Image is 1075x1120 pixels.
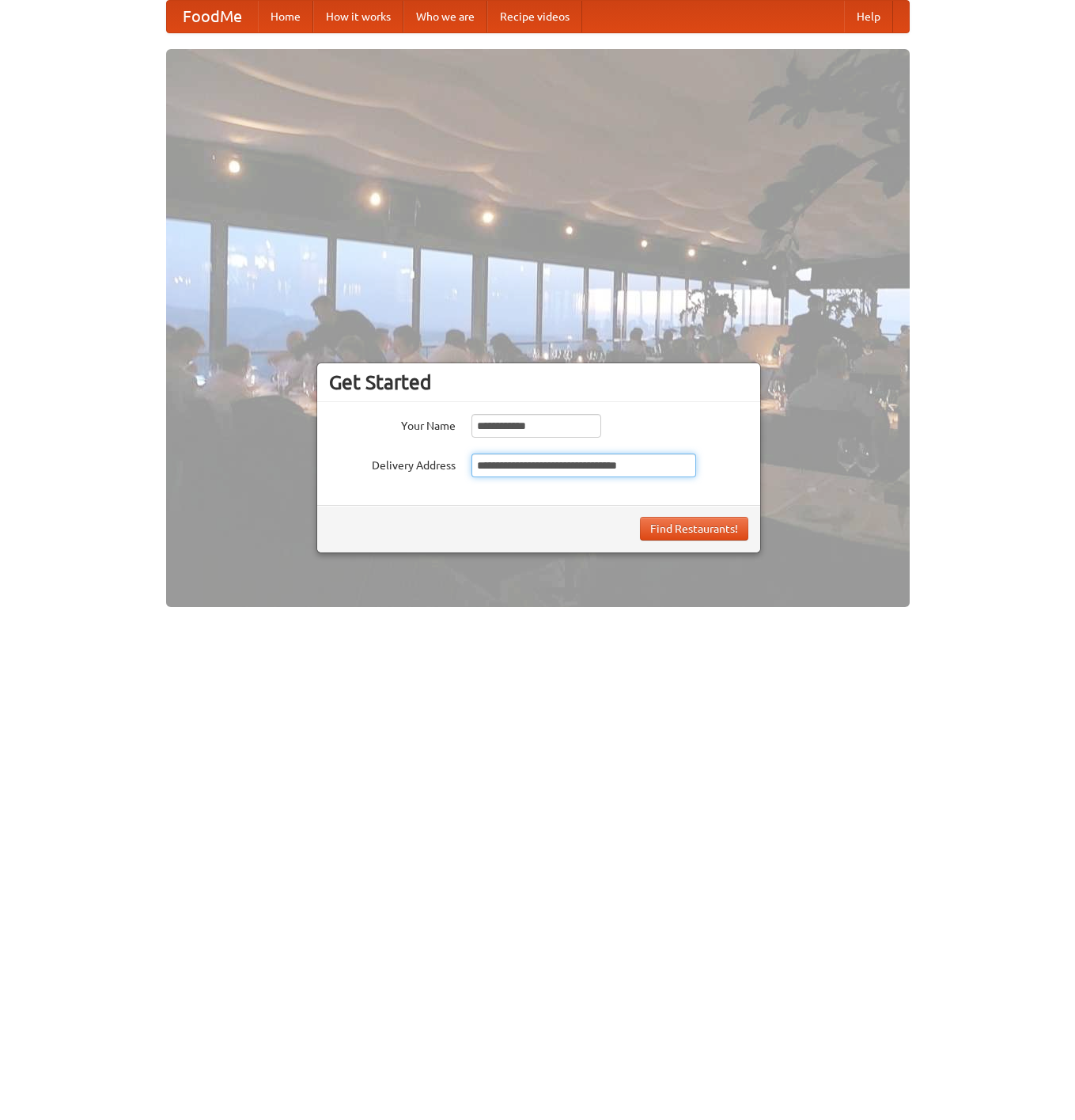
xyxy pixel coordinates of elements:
a: Who we are [403,1,487,32]
a: Home [258,1,313,32]
label: Your Name [329,414,456,434]
button: Find Restaurants! [640,517,748,541]
label: Delivery Address [329,454,456,473]
a: FoodMe [167,1,258,32]
a: Help [844,1,893,32]
h3: Get Started [329,370,748,394]
a: Recipe videos [487,1,582,32]
a: How it works [313,1,403,32]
